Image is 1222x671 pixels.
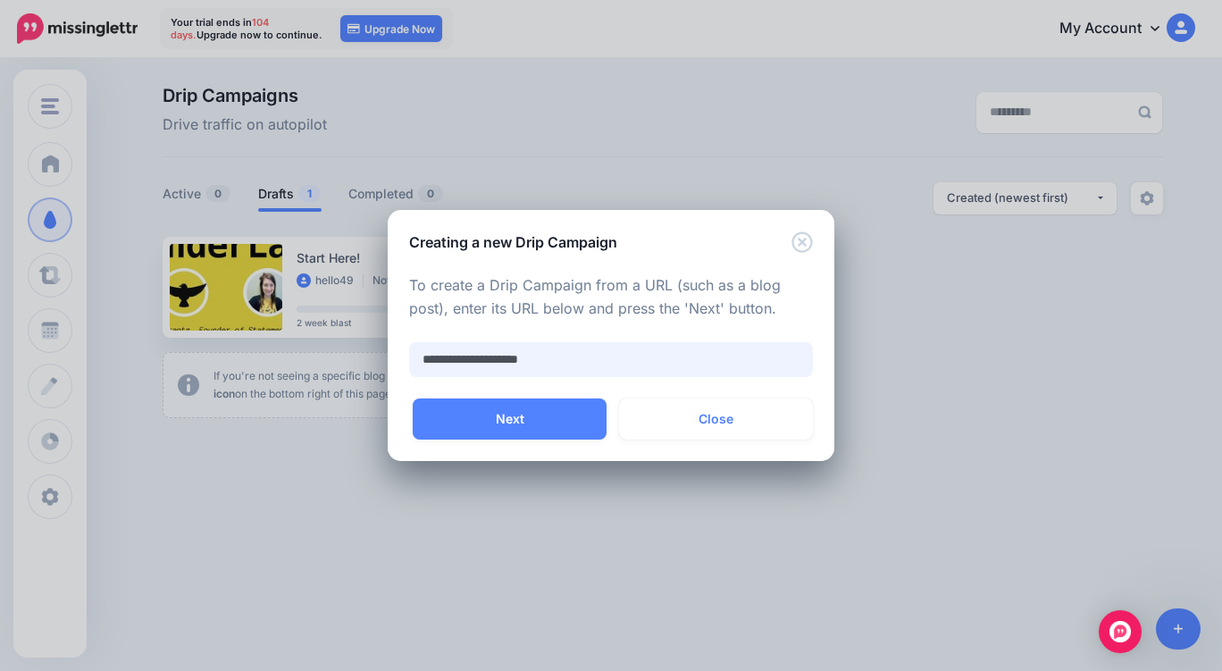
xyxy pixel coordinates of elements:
[409,231,617,253] h5: Creating a new Drip Campaign
[619,398,813,440] button: Close
[1099,610,1142,653] div: Open Intercom Messenger
[409,274,813,321] p: To create a Drip Campaign from a URL (such as a blog post), enter its URL below and press the 'Ne...
[413,398,607,440] button: Next
[791,231,813,254] button: Close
